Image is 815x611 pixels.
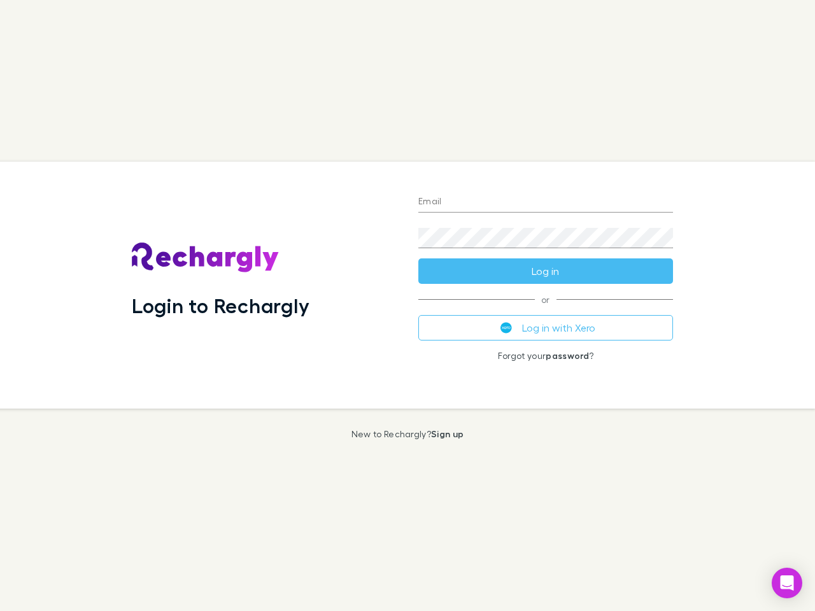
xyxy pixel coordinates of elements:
a: password [546,350,589,361]
p: New to Rechargly? [351,429,464,439]
img: Rechargly's Logo [132,242,280,273]
a: Sign up [431,428,464,439]
span: or [418,299,673,300]
div: Open Intercom Messenger [772,568,802,598]
p: Forgot your ? [418,351,673,361]
button: Log in with Xero [418,315,673,341]
img: Xero's logo [500,322,512,334]
h1: Login to Rechargly [132,293,309,318]
button: Log in [418,258,673,284]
